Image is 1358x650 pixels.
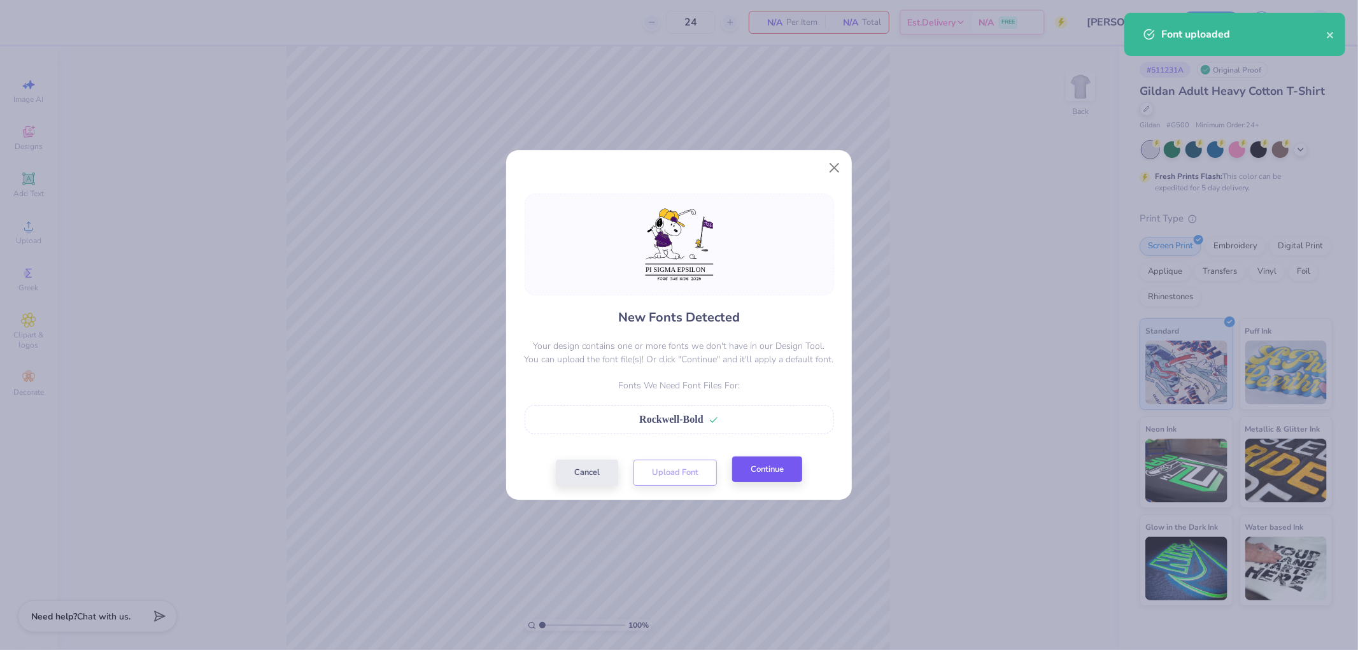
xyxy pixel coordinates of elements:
[639,414,703,425] span: Rockwell-Bold
[823,156,847,180] button: Close
[1161,27,1326,42] div: Font uploaded
[732,456,802,483] button: Continue
[556,460,618,486] button: Cancel
[618,308,740,327] h4: New Fonts Detected
[525,339,834,366] p: Your design contains one or more fonts we don't have in our Design Tool. You can upload the font ...
[525,379,834,392] p: Fonts We Need Font Files For:
[1326,27,1335,42] button: close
